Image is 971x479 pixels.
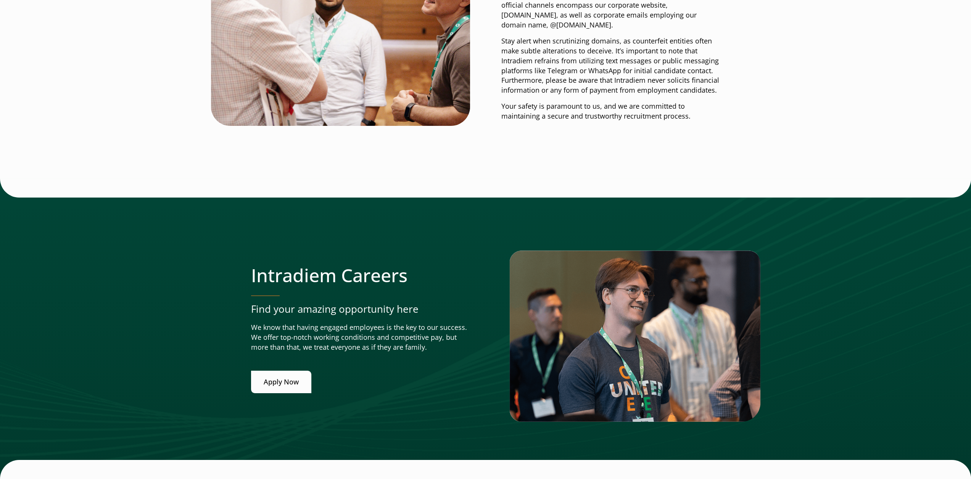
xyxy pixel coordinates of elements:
p: Find your amazing opportunity here [251,302,470,316]
p: We know that having engaged employees is the key to our success. We offer top-notch working condi... [251,323,470,352]
p: Your safety is paramount to us, and we are committed to maintaining a secure and trustworthy recr... [501,101,720,121]
p: Stay alert when scrutinizing domains, as counterfeit entities often make subtle alterations to de... [501,36,720,95]
a: Apply Now [251,371,311,393]
h2: Intradiem Careers [251,264,470,286]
